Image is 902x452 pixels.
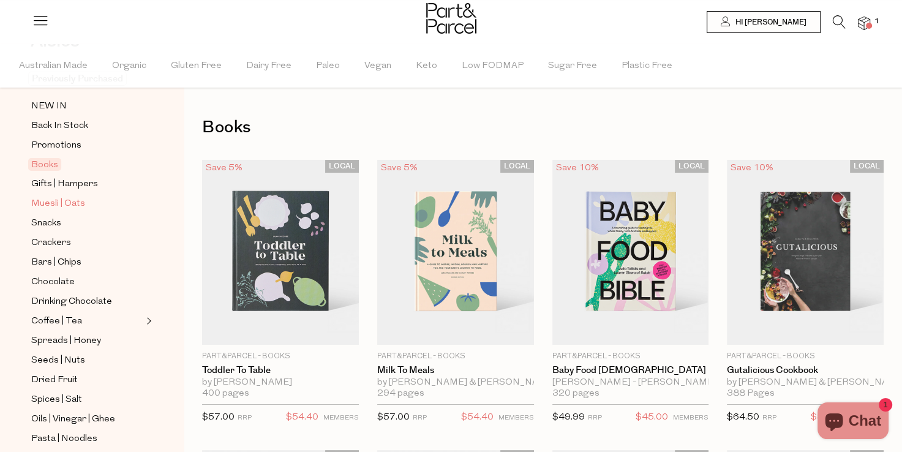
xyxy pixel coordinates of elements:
span: LOCAL [850,160,884,173]
a: Muesli | Oats [31,196,143,211]
span: Keto [416,45,437,88]
span: LOCAL [325,160,359,173]
span: Drinking Chocolate [31,295,112,309]
img: Gutalicious Cookbook [727,160,884,345]
span: Crackers [31,236,71,250]
div: by [PERSON_NAME] & [PERSON_NAME] [727,377,884,388]
span: $57.00 [202,413,235,422]
img: Part&Parcel [426,3,476,34]
span: $54.40 [286,410,318,426]
span: $54.40 [461,410,494,426]
div: Save 10% [552,160,603,176]
span: Gifts | Hampers [31,177,98,192]
span: Hi [PERSON_NAME] [732,17,806,28]
small: MEMBERS [673,415,708,421]
span: Coffee | Tea [31,314,82,329]
span: 400 pages [202,388,249,399]
span: Organic [112,45,146,88]
span: LOCAL [500,160,534,173]
a: 1 [858,17,870,29]
a: Toddler to Table [202,365,359,376]
a: Spices | Salt [31,392,143,407]
span: Spreads | Honey [31,334,101,348]
span: Australian Made [19,45,88,88]
span: Low FODMAP [462,45,524,88]
span: Books [28,158,61,171]
a: Snacks [31,216,143,231]
span: 320 pages [552,388,599,399]
span: $57.00 [377,413,410,422]
span: $49.99 [552,413,585,422]
span: 1 [871,16,882,27]
a: Hi [PERSON_NAME] [707,11,821,33]
span: Gluten Free [171,45,222,88]
span: Paleo [316,45,340,88]
span: Back In Stock [31,119,88,134]
a: Coffee | Tea [31,314,143,329]
span: $64.50 [727,413,759,422]
h1: Books [202,113,884,141]
div: by [PERSON_NAME] [202,377,359,388]
div: [PERSON_NAME] - [PERSON_NAME] & [PERSON_NAME] [552,377,709,388]
a: Oils | Vinegar | Ghee [31,412,143,427]
span: Seeds | Nuts [31,353,85,368]
a: Drinking Chocolate [31,294,143,309]
span: Vegan [364,45,391,88]
p: Part&Parcel - Books [552,351,709,362]
inbox-online-store-chat: Shopify online store chat [814,402,892,442]
span: Pasta | Noodles [31,432,97,446]
img: Baby Food Bible [552,160,709,345]
span: $45.00 [636,410,668,426]
a: Crackers [31,235,143,250]
a: Baby Food [DEMOGRAPHIC_DATA] [552,365,709,376]
span: Bars | Chips [31,255,81,270]
small: RRP [413,415,427,421]
a: Spreads | Honey [31,333,143,348]
small: MEMBERS [323,415,359,421]
img: Toddler to Table [202,160,359,345]
span: Chocolate [31,275,75,290]
p: Part&Parcel - Books [377,351,534,362]
span: NEW IN [31,99,67,114]
div: Save 5% [377,160,421,176]
span: Oils | Vinegar | Ghee [31,412,115,427]
small: MEMBERS [498,415,534,421]
img: Milk to Meals [377,160,534,345]
a: Gutalicious Cookbook [727,365,884,376]
span: Promotions [31,138,81,153]
a: Books [31,157,143,172]
small: RRP [588,415,602,421]
a: NEW IN [31,99,143,114]
p: Part&Parcel - Books [202,351,359,362]
a: Dried Fruit [31,372,143,388]
div: by [PERSON_NAME] & [PERSON_NAME] [377,377,534,388]
a: Milk to Meals [377,365,534,376]
div: Save 5% [202,160,246,176]
p: Part&Parcel - Books [727,351,884,362]
span: Muesli | Oats [31,197,85,211]
a: Bars | Chips [31,255,143,270]
span: Spices | Salt [31,393,82,407]
span: 388 Pages [727,388,775,399]
span: Dried Fruit [31,373,78,388]
a: Seeds | Nuts [31,353,143,368]
span: Sugar Free [548,45,597,88]
span: Snacks [31,216,61,231]
div: Save 10% [727,160,777,176]
a: Pasta | Noodles [31,431,143,446]
small: RRP [238,415,252,421]
span: Plastic Free [622,45,672,88]
small: RRP [762,415,776,421]
span: $58.25 [811,410,843,426]
a: Gifts | Hampers [31,176,143,192]
span: Dairy Free [246,45,291,88]
span: 294 pages [377,388,424,399]
span: LOCAL [675,160,708,173]
a: Back In Stock [31,118,143,134]
a: Chocolate [31,274,143,290]
button: Expand/Collapse Coffee | Tea [143,314,152,328]
a: Promotions [31,138,143,153]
